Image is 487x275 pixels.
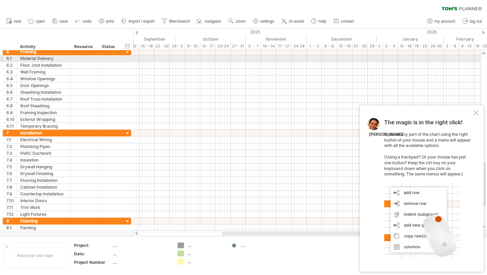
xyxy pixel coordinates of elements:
[280,17,306,26] a: AI assist
[155,43,170,50] div: 22 - 26
[6,48,17,55] div: 6
[3,243,67,268] div: Add your own logo
[251,17,276,26] a: settings
[106,19,114,24] span: print
[74,259,111,265] div: Project Number
[109,36,176,43] div: September 2025
[459,43,474,50] div: 9 - 13
[332,17,356,26] a: contact
[292,43,307,50] div: 24-28
[205,19,221,24] span: navigator
[6,225,17,231] div: 8.1
[119,17,157,26] a: import / export
[6,76,17,82] div: 6.4
[187,242,224,248] div: ....
[20,170,67,177] div: Drywall Finishing
[60,19,68,24] span: save
[6,191,17,197] div: 7.9
[215,43,231,50] div: 20-24
[246,43,261,50] div: 3 - 7
[20,136,67,143] div: Electrical Wiring
[20,184,67,190] div: Cabinet Installation
[20,211,67,217] div: Light Fixtures
[6,69,17,75] div: 6.3
[368,43,383,50] div: 29 - 2
[20,130,67,136] div: Installation
[20,150,67,156] div: HVAC Ductwork
[102,43,117,50] div: Status
[185,43,200,50] div: 6 - 10
[27,17,47,26] a: open
[73,17,94,26] a: undo
[6,197,17,204] div: 7.10
[369,132,403,137] div: [PERSON_NAME]
[6,55,17,62] div: 6.1
[384,120,472,259] div: Click on any part of the chart using the right button of your mouse and a menu will appear with a...
[227,17,248,26] a: zoom
[384,119,463,129] span: The magic is in the right click!
[187,259,224,265] div: ....
[241,242,278,248] div: ....
[20,55,67,62] div: Material Delivery
[74,242,111,248] div: Project:
[20,82,67,89] div: Door Openings
[6,218,17,224] div: 8
[6,130,17,136] div: 7
[20,123,67,129] div: Temporary Bracing
[261,43,276,50] div: 10 - 14
[113,259,169,265] div: ....
[176,36,246,43] div: October 2025
[6,89,17,96] div: 6.6
[20,164,67,170] div: Drywall Hanging
[20,96,67,102] div: Roof Truss Installation
[129,19,155,24] span: import / export
[20,62,67,68] div: Floor Joist Installation
[20,204,67,211] div: Trim Work
[276,43,292,50] div: 17 - 21
[139,43,155,50] div: 15 - 19
[20,157,67,163] div: Insulation
[20,218,67,224] div: Finishing
[20,48,67,55] div: Framing
[322,43,337,50] div: 8 - 12
[6,204,17,211] div: 7.11
[461,17,484,26] a: log out
[20,69,67,75] div: Wall Framing
[6,170,17,177] div: 7.6
[398,43,413,50] div: 12 - 16
[36,19,45,24] span: open
[6,150,17,156] div: 7.3
[50,17,70,26] a: save
[309,17,328,26] a: help
[260,19,274,24] span: settings
[6,211,17,217] div: 7.12
[20,103,67,109] div: Roof Sheathing
[97,17,116,26] a: print
[289,19,304,24] span: AI assist
[20,89,67,96] div: Sheathing Installation
[20,197,67,204] div: Interior Doors
[160,17,192,26] a: filter/search
[20,116,67,123] div: Exterior Wrapping
[20,43,67,50] div: Activity
[428,43,444,50] div: 26-30
[377,36,444,43] div: January 2026
[307,36,377,43] div: December 2025
[352,43,368,50] div: 22 - 26
[319,19,326,24] span: help
[6,62,17,68] div: 6.2
[200,43,215,50] div: 13 - 17
[14,19,21,24] span: new
[470,19,482,24] span: log out
[187,251,224,256] div: ....
[74,251,111,257] div: Date:
[6,157,17,163] div: 7.4
[6,103,17,109] div: 6.8
[113,242,169,248] div: ....
[74,43,95,50] div: Resource
[6,109,17,116] div: 6.9
[444,43,459,50] div: 2 - 6
[20,191,67,197] div: Countertop Installation
[6,96,17,102] div: 6.7
[413,43,428,50] div: 19 - 23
